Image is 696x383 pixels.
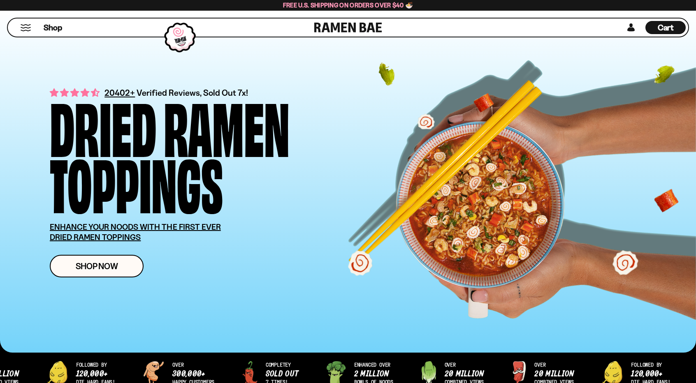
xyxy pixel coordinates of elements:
div: Ramen [164,97,290,153]
u: ENHANCE YOUR NOODS WITH THE FIRST EVER DRIED RAMEN TOPPINGS [50,222,221,242]
span: Cart [658,23,674,32]
div: Dried [50,97,156,153]
span: Shop [44,22,62,33]
button: Mobile Menu Trigger [20,24,31,31]
div: Cart [645,18,686,37]
span: Free U.S. Shipping on Orders over $40 🍜 [283,1,413,9]
div: Toppings [50,153,223,210]
span: Shop Now [76,262,118,270]
a: Shop [44,21,62,34]
a: Shop Now [50,255,144,277]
